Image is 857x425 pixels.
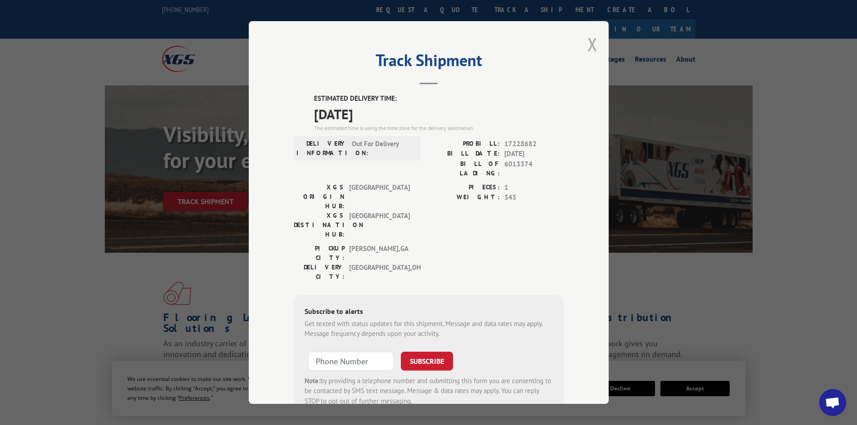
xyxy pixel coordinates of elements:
[429,192,500,203] label: WEIGHT:
[296,139,347,158] label: DELIVERY INFORMATION:
[314,124,564,132] div: The estimated time is using the time zone for the delivery destination.
[819,389,846,416] div: Open chat
[504,149,564,159] span: [DATE]
[504,183,564,193] span: 1
[294,54,564,71] h2: Track Shipment
[504,159,564,178] span: 6013374
[429,139,500,149] label: PROBILL:
[349,244,410,263] span: [PERSON_NAME] , GA
[305,376,320,385] strong: Note:
[429,183,500,193] label: PIECES:
[305,376,553,407] div: by providing a telephone number and submitting this form you are consenting to be contacted by SM...
[314,94,564,104] label: ESTIMATED DELIVERY TIME:
[305,319,553,339] div: Get texted with status updates for this shipment. Message and data rates may apply. Message frequ...
[352,139,413,158] span: Out For Delivery
[349,183,410,211] span: [GEOGRAPHIC_DATA]
[349,211,410,239] span: [GEOGRAPHIC_DATA]
[308,352,394,371] input: Phone Number
[504,192,564,203] span: 343
[401,352,453,371] button: SUBSCRIBE
[305,306,553,319] div: Subscribe to alerts
[294,183,345,211] label: XGS ORIGIN HUB:
[504,139,564,149] span: 17228682
[294,211,345,239] label: XGS DESTINATION HUB:
[429,159,500,178] label: BILL OF LADING:
[294,263,345,282] label: DELIVERY CITY:
[588,32,597,56] button: Close modal
[349,263,410,282] span: [GEOGRAPHIC_DATA] , OH
[429,149,500,159] label: BILL DATE:
[314,104,564,124] span: [DATE]
[294,244,345,263] label: PICKUP CITY:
